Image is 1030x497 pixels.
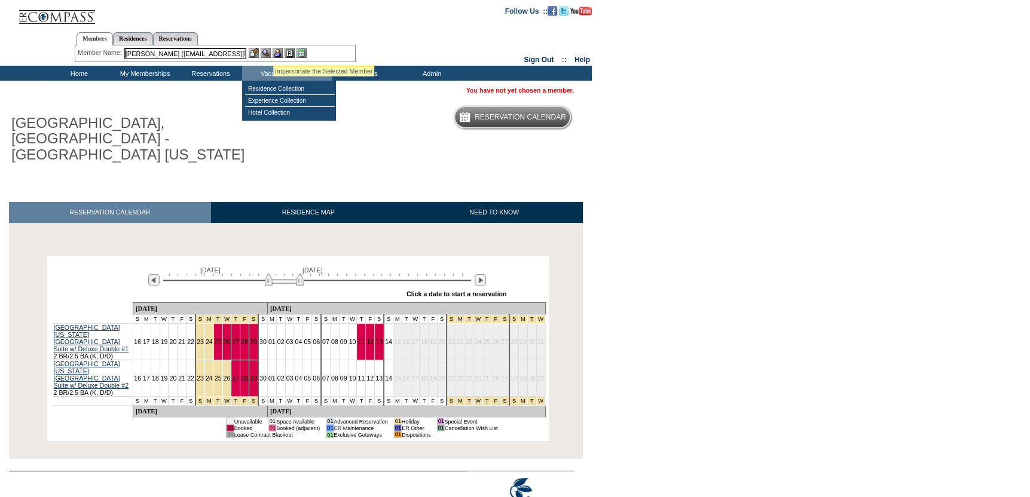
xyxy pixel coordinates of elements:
td: F [303,397,312,406]
a: Help [574,56,590,64]
a: 28 [241,338,248,345]
td: 28 [509,324,518,360]
td: Thanksgiving [231,397,240,406]
a: 10 [349,375,356,382]
td: F [366,397,375,406]
td: T [357,397,366,406]
td: Vacation Collection [242,66,332,81]
img: Previous [148,274,160,286]
td: Thanksgiving [249,397,258,406]
img: b_calculator.gif [297,48,307,58]
td: Advanced Reservation [334,418,388,425]
td: T [294,397,303,406]
td: Thanksgiving [240,397,249,406]
a: 21 [178,338,185,345]
td: W [160,397,169,406]
td: Experience Collection [245,95,335,107]
td: S [187,397,195,406]
td: 19 [429,360,438,397]
td: New Year's [509,397,518,406]
td: Thanksgiving [195,315,204,324]
a: 19 [161,338,168,345]
td: S [258,315,267,324]
td: Exclusive Getaways [334,431,388,438]
a: 18 [152,338,159,345]
td: S [133,397,142,406]
td: W [348,315,357,324]
a: 06 [313,338,320,345]
td: ER Maintenance [334,425,388,431]
a: 23 [197,375,204,382]
h1: [GEOGRAPHIC_DATA], [GEOGRAPHIC_DATA] - [GEOGRAPHIC_DATA] [US_STATE] [9,113,277,165]
a: 22 [187,375,194,382]
a: 11 [357,338,365,345]
a: 03 [286,375,294,382]
td: Thanksgiving [222,315,231,324]
td: Thanksgiving [204,397,213,406]
td: W [160,315,169,324]
img: b_edit.gif [249,48,259,58]
a: 13 [375,338,383,345]
td: S [312,397,321,406]
a: 01 [268,338,276,345]
h5: Reservation Calendar [475,113,566,121]
td: Christmas [482,397,491,406]
td: F [178,315,187,324]
td: S [133,315,142,324]
td: Holiday [402,418,431,425]
td: T [339,397,348,406]
td: Follow Us :: [505,6,548,16]
a: 02 [277,338,285,345]
td: 24 [473,360,482,397]
td: S [321,397,330,406]
td: T [402,397,411,406]
td: Hotel Collection [245,107,335,118]
td: Thanksgiving [213,315,222,324]
td: Thanksgiving [249,315,258,324]
img: View [261,48,271,58]
a: 25 [215,338,222,345]
td: 20 [438,324,447,360]
a: RESERVATION CALENDAR [9,202,211,223]
td: T [169,315,178,324]
td: 21 [447,324,456,360]
td: M [393,315,402,324]
td: T [339,315,348,324]
td: S [312,315,321,324]
td: 25 [482,324,491,360]
a: 07 [322,375,329,382]
a: 12 [366,338,374,345]
a: Residences [113,32,153,45]
a: 20 [169,338,176,345]
a: 03 [286,338,294,345]
td: [DATE] [267,303,545,315]
td: Cancellation Wish List [444,425,497,431]
td: New Year's [527,397,536,406]
td: Christmas [456,315,464,324]
a: 30 [259,338,267,345]
a: 17 [143,375,150,382]
span: :: [562,56,567,64]
td: 15 [393,324,402,360]
td: F [429,315,438,324]
td: M [267,315,276,324]
a: 21 [178,375,185,382]
a: Members [77,32,113,45]
td: T [151,315,160,324]
td: T [402,315,411,324]
td: 01 [227,425,234,431]
a: 16 [134,375,141,382]
td: F [429,397,438,406]
td: Dispositions [402,431,431,438]
td: W [411,315,420,324]
td: 30 [527,324,536,360]
td: S [384,397,393,406]
a: 04 [295,338,302,345]
td: 18 [420,324,429,360]
td: 01 [437,425,444,431]
td: Christmas [491,397,500,406]
td: Reservations [176,66,242,81]
td: 30 [527,360,536,397]
div: Impersonate the Selected Member [275,68,372,75]
a: 06 [313,375,320,382]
